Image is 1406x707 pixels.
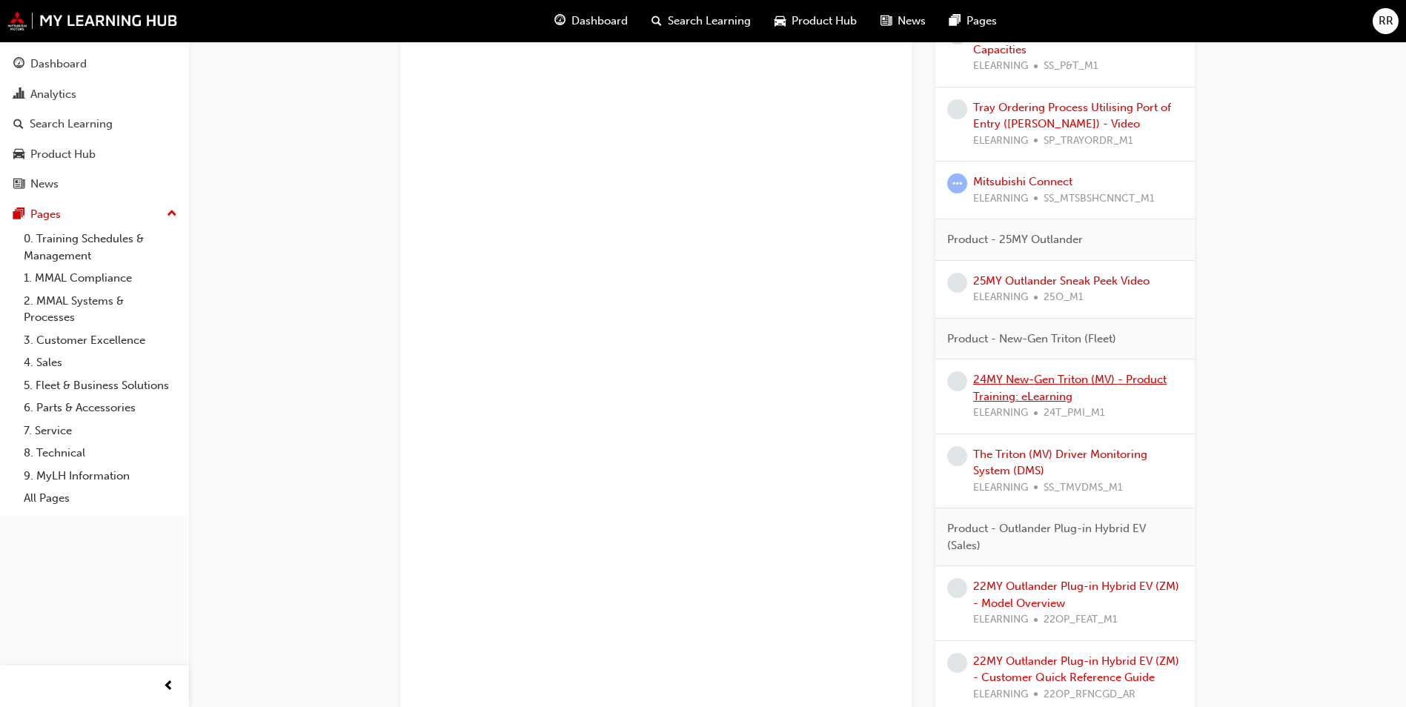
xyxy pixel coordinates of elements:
span: Product - 25MY Outlander [947,231,1083,248]
span: learningRecordVerb_NONE-icon [947,578,967,598]
div: Pages [30,206,61,223]
img: mmal [7,11,178,30]
span: ELEARNING [973,479,1028,497]
button: DashboardAnalyticsSearch LearningProduct HubNews [6,47,183,201]
span: 22OP_RFNCGD_AR [1044,686,1135,703]
div: Search Learning [30,116,113,133]
span: guage-icon [13,58,24,71]
a: Dashboard [6,50,183,78]
span: search-icon [651,12,662,30]
span: ELEARNING [973,190,1028,208]
span: Product - New-Gen Triton (Fleet) [947,331,1116,348]
a: 22MY Outlander Plug-in Hybrid EV (ZM) - Customer Quick Reference Guide [973,654,1179,685]
a: pages-iconPages [938,6,1009,36]
a: news-iconNews [869,6,938,36]
div: Product Hub [30,146,96,163]
a: Tray Ordering Process Utilising Port of Entry ([PERSON_NAME]) - Video [973,101,1171,131]
span: 22OP_FEAT_M1 [1044,611,1118,628]
span: Product - Outlander Plug-in Hybrid EV (Sales) [947,520,1171,554]
button: Pages [6,201,183,228]
span: chart-icon [13,88,24,102]
span: Pages [966,13,997,30]
a: 2. MMAL Systems & Processes [18,290,183,329]
div: Analytics [30,86,76,103]
a: 3. Customer Excellence [18,329,183,352]
span: ELEARNING [973,133,1028,150]
span: News [898,13,926,30]
span: ELEARNING [973,686,1028,703]
span: search-icon [13,118,24,131]
a: 22MY Outlander Plug-in Hybrid EV (ZM) - Model Overview [973,580,1179,610]
a: 9. MyLH Information [18,465,183,488]
a: 5. Fleet & Business Solutions [18,374,183,397]
button: RR [1373,8,1399,34]
a: 25MY Outlander Sneak Peek Video [973,274,1150,288]
span: learningRecordVerb_NONE-icon [947,653,967,673]
a: Search Learning [6,110,183,138]
span: pages-icon [13,208,24,222]
span: 24T_PMI_M1 [1044,405,1105,422]
a: 0. Training Schedules & Management [18,228,183,267]
span: 25O_M1 [1044,289,1084,306]
a: guage-iconDashboard [543,6,640,36]
a: Product Hub [6,141,183,168]
span: SP_TRAYORDR_M1 [1044,133,1133,150]
span: ELEARNING [973,58,1028,75]
span: ELEARNING [973,611,1028,628]
a: 6. Parts & Accessories [18,396,183,419]
span: SS_TMVDMS_M1 [1044,479,1123,497]
a: 24MY New-Gen Triton (MV) - Product Training: eLearning [973,373,1167,403]
a: Mitsubishi Connect [973,175,1072,188]
a: 8. Technical [18,442,183,465]
a: 4. Sales [18,351,183,374]
span: car-icon [775,12,786,30]
span: car-icon [13,148,24,162]
span: news-icon [881,12,892,30]
span: ELEARNING [973,289,1028,306]
div: Dashboard [30,56,87,73]
span: Product Hub [792,13,857,30]
span: learningRecordVerb_ATTEMPT-icon [947,173,967,193]
span: prev-icon [163,677,174,696]
span: learningRecordVerb_NONE-icon [947,273,967,293]
span: Dashboard [571,13,628,30]
a: search-iconSearch Learning [640,6,763,36]
span: Search Learning [668,13,751,30]
span: news-icon [13,178,24,191]
div: News [30,176,59,193]
span: RR [1379,13,1393,30]
span: learningRecordVerb_NONE-icon [947,446,967,466]
span: learningRecordVerb_NONE-icon [947,99,967,119]
span: up-icon [167,205,177,224]
span: pages-icon [949,12,961,30]
a: Introduction to Payload and Towing Capacities [973,26,1157,56]
a: 7. Service [18,419,183,442]
a: News [6,170,183,198]
a: Analytics [6,81,183,108]
a: car-iconProduct Hub [763,6,869,36]
span: SS_P&T_M1 [1044,58,1098,75]
a: The Triton (MV) Driver Monitoring System (DMS) [973,448,1147,478]
span: guage-icon [554,12,566,30]
span: learningRecordVerb_NONE-icon [947,371,967,391]
a: All Pages [18,487,183,510]
span: ELEARNING [973,405,1028,422]
span: SS_MTSBSHCNNCT_M1 [1044,190,1155,208]
a: 1. MMAL Compliance [18,267,183,290]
